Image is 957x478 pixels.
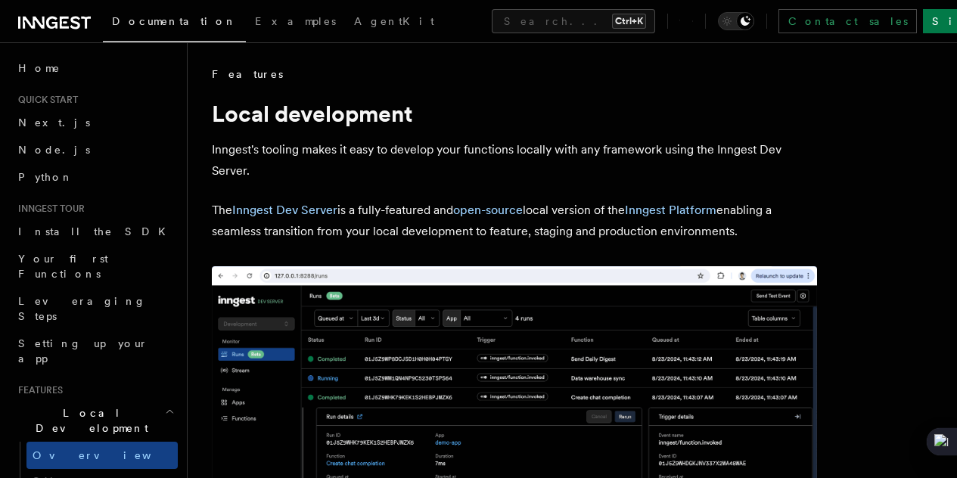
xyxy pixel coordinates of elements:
span: Examples [255,15,336,27]
span: Home [18,61,61,76]
kbd: Ctrl+K [612,14,646,29]
a: Home [12,54,178,82]
button: Toggle dark mode [718,12,754,30]
span: Install the SDK [18,225,175,237]
a: Next.js [12,109,178,136]
a: Leveraging Steps [12,287,178,330]
a: Inngest Dev Server [232,203,337,217]
p: Inngest's tooling makes it easy to develop your functions locally with any framework using the In... [212,139,817,182]
a: Inngest Platform [625,203,716,217]
span: Setting up your app [18,337,148,365]
span: Local Development [12,405,165,436]
a: AgentKit [345,5,443,41]
a: Python [12,163,178,191]
a: Examples [246,5,345,41]
a: open-source [453,203,523,217]
a: Install the SDK [12,218,178,245]
a: Node.js [12,136,178,163]
span: Next.js [18,116,90,129]
span: Your first Functions [18,253,108,280]
span: Inngest tour [12,203,85,215]
p: The is a fully-featured and local version of the enabling a seamless transition from your local d... [212,200,817,242]
a: Contact sales [778,9,917,33]
h1: Local development [212,100,817,127]
span: AgentKit [354,15,434,27]
a: Your first Functions [12,245,178,287]
span: Leveraging Steps [18,295,146,322]
span: Python [18,171,73,183]
span: Features [212,67,283,82]
span: Quick start [12,94,78,106]
button: Local Development [12,399,178,442]
a: Documentation [103,5,246,42]
button: Search...Ctrl+K [492,9,655,33]
span: Features [12,384,63,396]
span: Overview [33,449,188,461]
a: Overview [26,442,178,469]
span: Documentation [112,15,237,27]
a: Setting up your app [12,330,178,372]
span: Node.js [18,144,90,156]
